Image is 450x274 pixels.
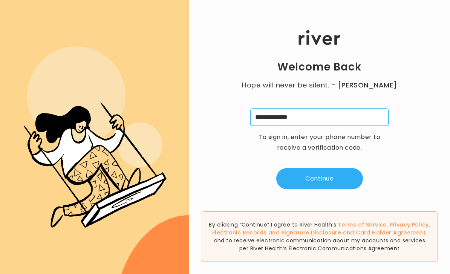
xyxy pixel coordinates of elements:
[331,80,397,90] span: - [PERSON_NAME]
[356,229,426,236] a: Card Holder Agreement
[235,80,404,90] p: Hope will never be silent.
[212,229,341,236] a: Electronic Records and Signature Disclosure
[212,221,430,236] span: , , and
[390,221,429,228] a: Privacy Policy
[254,132,386,153] p: To sign in, enter your phone number to receive a verification code.
[214,229,427,252] span: , and to receive electronic communication about my accounts and services per River Health’s Elect...
[276,168,363,189] button: Continue
[338,221,387,228] a: Terms of Service
[277,60,362,74] h1: Welcome Back
[201,211,438,262] div: By clicking “Continue” I agree to River Health’s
